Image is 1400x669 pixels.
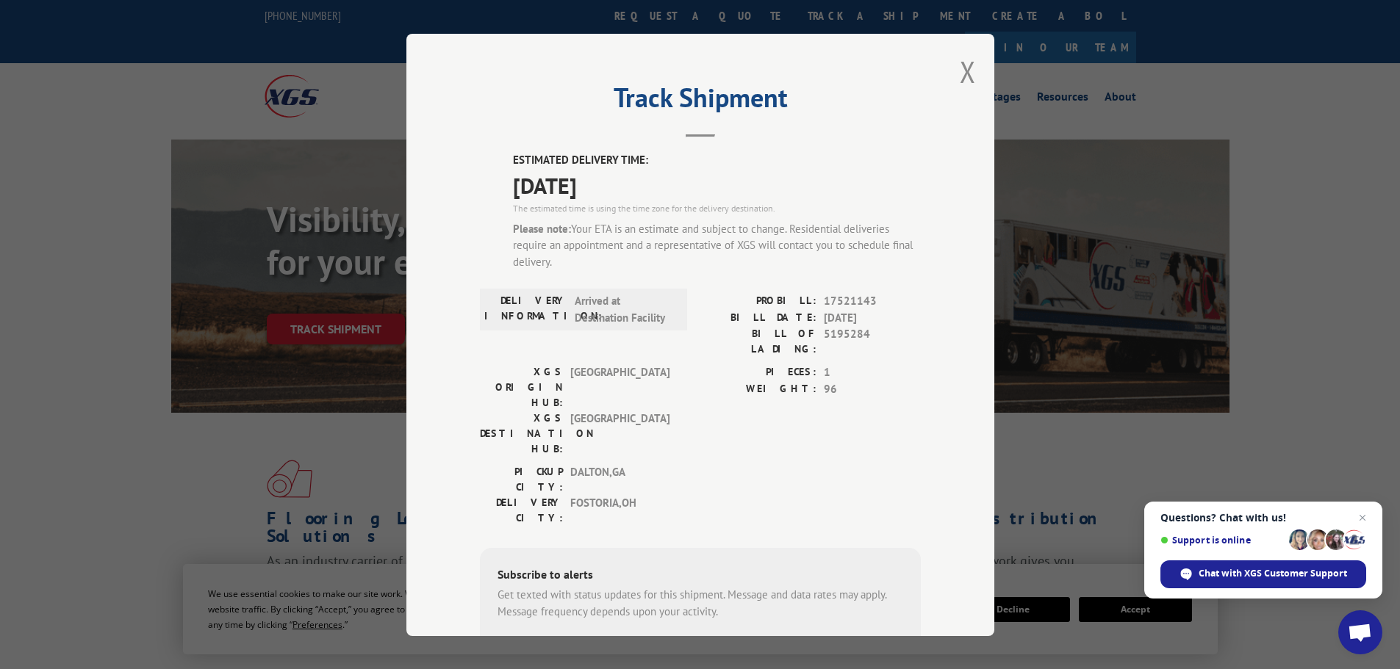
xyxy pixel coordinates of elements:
strong: Please note: [513,221,571,235]
span: [DATE] [513,168,921,201]
label: DELIVERY INFORMATION: [484,293,567,326]
label: PICKUP CITY: [480,464,563,495]
label: WEIGHT: [700,380,816,397]
div: Your ETA is an estimate and subject to change. Residential deliveries require an appointment and ... [513,220,921,270]
h2: Track Shipment [480,87,921,115]
div: Get texted with status updates for this shipment. Message and data rates may apply. Message frequ... [498,587,903,620]
span: Close chat [1354,509,1371,527]
label: XGS DESTINATION HUB: [480,411,563,457]
span: 17521143 [824,293,921,310]
label: PIECES: [700,364,816,381]
span: DALTON , GA [570,464,670,495]
label: PROBILL: [700,293,816,310]
div: The estimated time is using the time zone for the delivery destination. [513,201,921,214]
label: BILL OF LADING: [700,326,816,357]
div: Chat with XGS Customer Support [1160,560,1366,588]
span: [GEOGRAPHIC_DATA] [570,411,670,457]
div: Open chat [1338,610,1382,654]
button: Close modal [960,52,976,91]
label: DELIVERY CITY: [480,495,563,526]
span: [DATE] [824,309,921,326]
span: Support is online [1160,535,1284,546]
div: Subscribe to alerts [498,565,903,587]
span: FOSTORIA , OH [570,495,670,526]
span: [GEOGRAPHIC_DATA] [570,364,670,411]
span: 96 [824,380,921,397]
span: 5195284 [824,326,921,357]
label: ESTIMATED DELIVERY TIME: [513,152,921,169]
label: BILL DATE: [700,309,816,326]
label: XGS ORIGIN HUB: [480,364,563,411]
span: Arrived at Destination Facility [575,293,674,326]
span: Questions? Chat with us! [1160,512,1366,524]
span: 1 [824,364,921,381]
span: Chat with XGS Customer Support [1199,567,1347,580]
